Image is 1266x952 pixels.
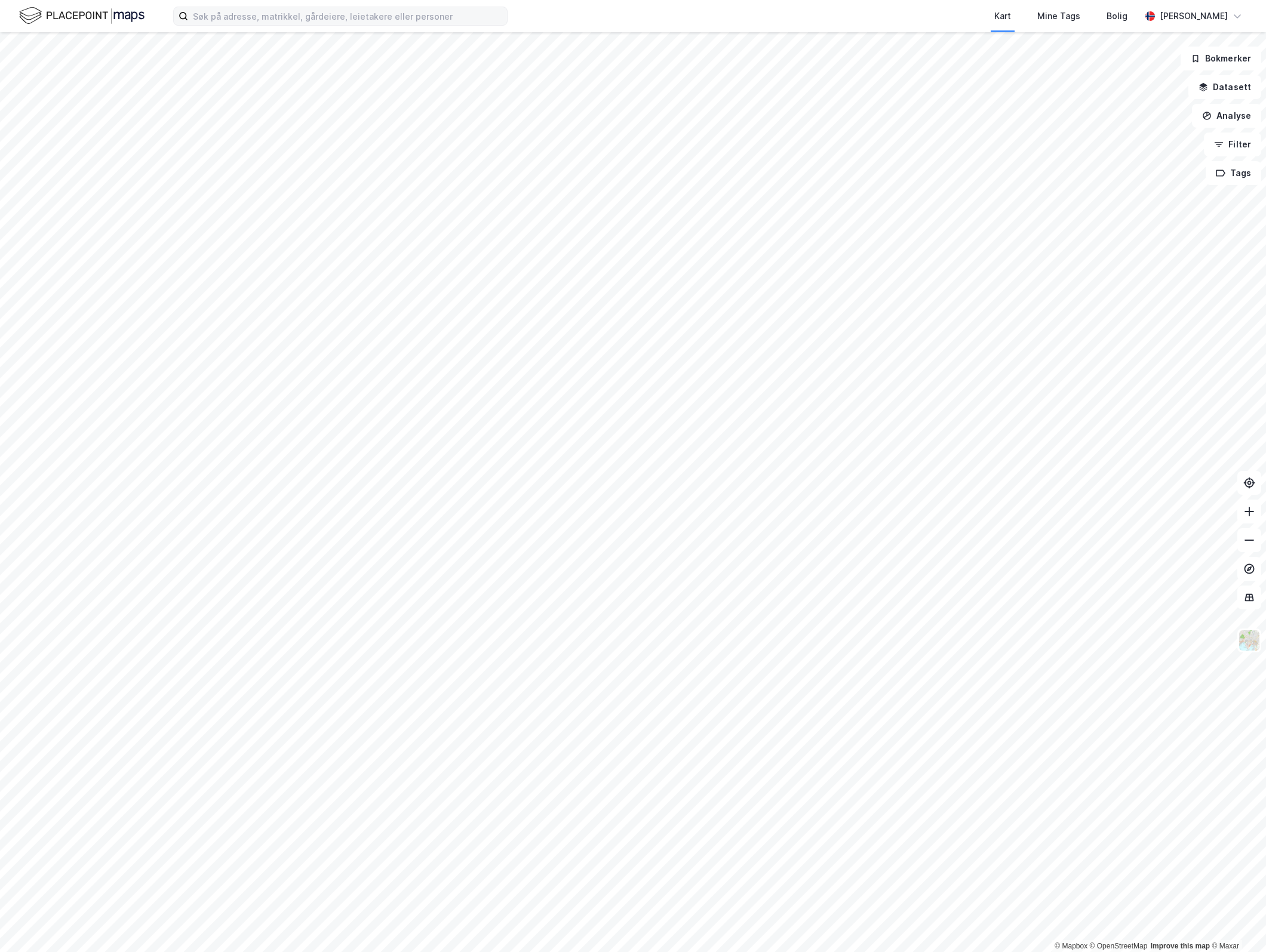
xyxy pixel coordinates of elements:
button: Datasett [1188,75,1261,99]
a: OpenStreetMap [1090,942,1148,950]
div: Bolig [1107,9,1127,23]
a: Improve this map [1151,942,1210,950]
button: Analyse [1192,104,1261,128]
input: Søk på adresse, matrikkel, gårdeiere, leietakere eller personer [188,7,507,25]
div: [PERSON_NAME] [1160,9,1228,23]
div: Mine Tags [1037,9,1080,23]
img: logo.f888ab2527a4732fd821a326f86c7f29.svg [19,5,145,26]
button: Filter [1204,133,1261,156]
button: Tags [1206,161,1261,185]
div: Kontrollprogram for chat [1206,895,1266,952]
div: Kart [994,9,1011,23]
button: Bokmerker [1181,47,1261,70]
img: Z [1238,629,1261,652]
a: Mapbox [1055,942,1087,950]
iframe: Chat Widget [1206,895,1266,952]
